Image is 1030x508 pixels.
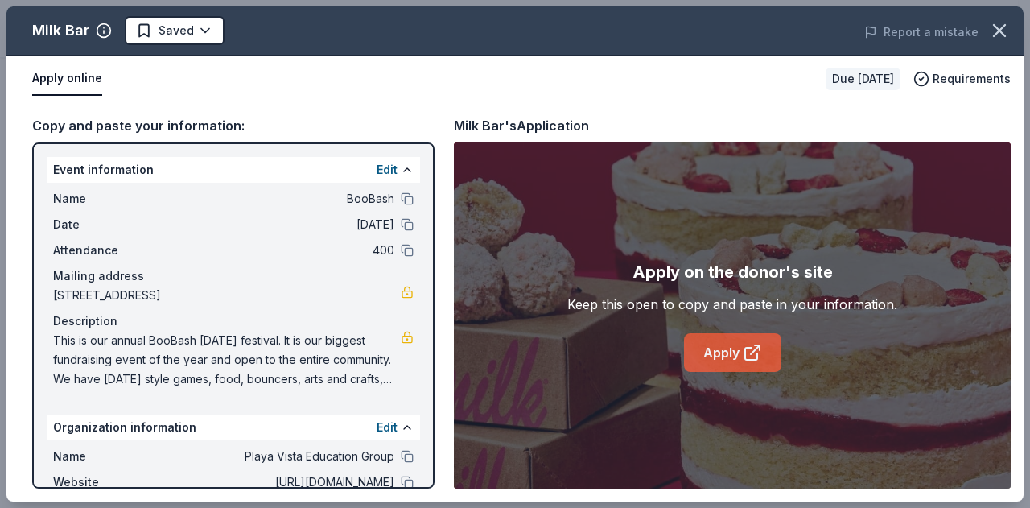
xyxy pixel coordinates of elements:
[567,295,897,314] div: Keep this open to copy and paste in your information.
[864,23,978,42] button: Report a mistake
[32,18,89,43] div: Milk Bar
[161,447,394,466] span: Playa Vista Education Group
[53,312,414,331] div: Description
[159,21,194,40] span: Saved
[377,418,398,437] button: Edit
[53,473,161,492] span: Website
[454,115,589,136] div: Milk Bar's Application
[161,473,394,492] span: [URL][DOMAIN_NAME]
[632,259,833,285] div: Apply on the donor's site
[826,68,900,90] div: Due [DATE]
[53,215,161,234] span: Date
[53,266,414,286] div: Mailing address
[684,333,781,372] a: Apply
[161,241,394,260] span: 400
[53,447,161,466] span: Name
[53,189,161,209] span: Name
[933,69,1011,89] span: Requirements
[47,415,420,440] div: Organization information
[377,160,398,180] button: Edit
[161,215,394,234] span: [DATE]
[53,331,401,389] span: This is our annual BooBash [DATE] festival. It is our biggest fundraising event of the year and o...
[913,69,1011,89] button: Requirements
[32,115,435,136] div: Copy and paste your information:
[161,189,394,209] span: BooBash
[125,16,225,45] button: Saved
[53,241,161,260] span: Attendance
[32,62,102,96] button: Apply online
[47,157,420,183] div: Event information
[53,286,401,305] span: [STREET_ADDRESS]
